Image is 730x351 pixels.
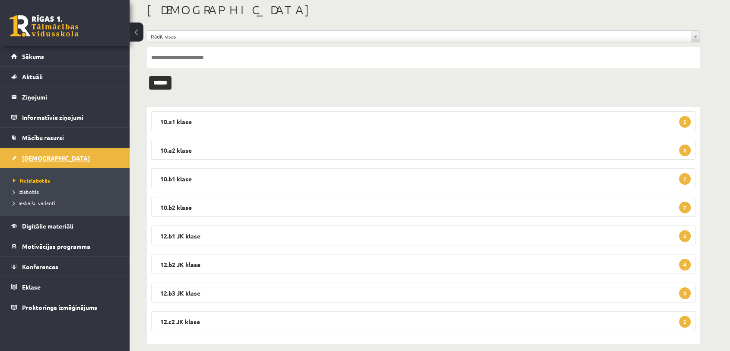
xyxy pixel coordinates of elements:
a: Rādīt visas [147,31,699,42]
span: 2 [679,145,691,156]
span: Proktoringa izmēģinājums [22,303,97,311]
a: Aktuāli [11,67,119,87]
span: 7 [679,173,691,185]
a: Neizlabotās [13,177,121,184]
a: Konferences [11,257,119,277]
a: Mācību resursi [11,128,119,148]
legend: 12.b1 JK klase [151,225,695,245]
span: Digitālie materiāli [22,222,73,230]
span: Motivācijas programma [22,242,90,250]
span: 2 [679,316,691,328]
legend: 10.a2 klase [151,140,695,160]
a: Informatīvie ziņojumi [11,107,119,127]
a: Proktoringa izmēģinājums [11,297,119,317]
span: Ieskaišu varianti [13,200,55,206]
a: [DEMOGRAPHIC_DATA] [11,148,119,168]
span: 2 [679,116,691,128]
a: Ziņojumi [11,87,119,107]
span: 7 [679,202,691,213]
a: Eklase [11,277,119,297]
a: Digitālie materiāli [11,216,119,236]
legend: 12.c2 JK klase [151,311,695,331]
legend: Ziņojumi [22,87,119,107]
a: Izlabotās [13,188,121,196]
span: [DEMOGRAPHIC_DATA] [22,154,90,162]
legend: Informatīvie ziņojumi [22,107,119,127]
span: Neizlabotās [13,177,50,184]
span: Izlabotās [13,188,39,195]
legend: 10.b1 klase [151,168,695,188]
span: 2 [679,287,691,299]
legend: 10.b2 klase [151,197,695,217]
legend: 10.a1 klase [151,111,695,131]
legend: 12.b2 JK klase [151,254,695,274]
h1: [DEMOGRAPHIC_DATA] [147,3,700,17]
a: Rīgas 1. Tālmācības vidusskola [10,15,79,37]
a: Ieskaišu varianti [13,199,121,207]
span: Konferences [22,263,58,270]
span: Mācību resursi [22,134,64,142]
span: Sākums [22,52,44,60]
span: Eklase [22,283,41,291]
span: Rādīt visas [151,31,688,42]
span: Aktuāli [22,73,43,81]
legend: 12.b3 JK klase [151,283,695,303]
span: 4 [679,259,691,270]
a: Sākums [11,46,119,66]
a: Motivācijas programma [11,236,119,256]
span: 2 [679,230,691,242]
